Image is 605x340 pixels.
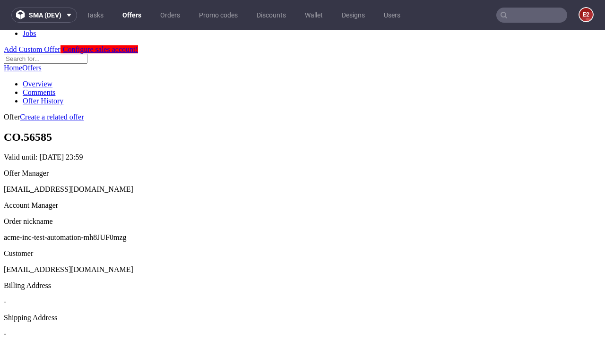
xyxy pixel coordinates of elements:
a: Designs [336,8,371,23]
div: Billing Address [4,251,601,260]
a: Configure sales account! [60,15,138,23]
span: sma (dev) [29,12,61,18]
a: Users [378,8,406,23]
a: Offer History [23,67,63,75]
a: Offers [22,34,42,42]
div: Offer Manager [4,139,601,147]
button: sma (dev) [11,8,77,23]
time: [DATE] 23:59 [40,123,83,131]
div: [EMAIL_ADDRESS][DOMAIN_NAME] [4,155,601,163]
a: Create a related offer [20,83,84,91]
div: Order nickname [4,187,601,195]
p: acme-inc-test-automation-mh8JUF0mzg [4,203,601,212]
a: Promo codes [193,8,243,23]
span: - [4,267,6,275]
a: Add Custom Offer [4,15,60,23]
a: Discounts [251,8,292,23]
input: Search for... [4,24,87,34]
figcaption: e2 [579,8,593,21]
span: [EMAIL_ADDRESS][DOMAIN_NAME] [4,235,133,243]
span: - [4,299,6,307]
div: Customer [4,219,601,228]
a: Overview [23,50,52,58]
a: Orders [155,8,186,23]
div: Offer [4,83,601,91]
h1: CO.56585 [4,101,601,113]
div: Account Manager [4,171,601,179]
a: Offers [117,8,147,23]
span: Configure sales account! [63,15,138,23]
a: Wallet [299,8,328,23]
div: Shipping Address [4,283,601,292]
p: Valid until: [4,123,601,131]
a: Tasks [81,8,109,23]
a: Comments [23,58,55,66]
a: Home [4,34,22,42]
